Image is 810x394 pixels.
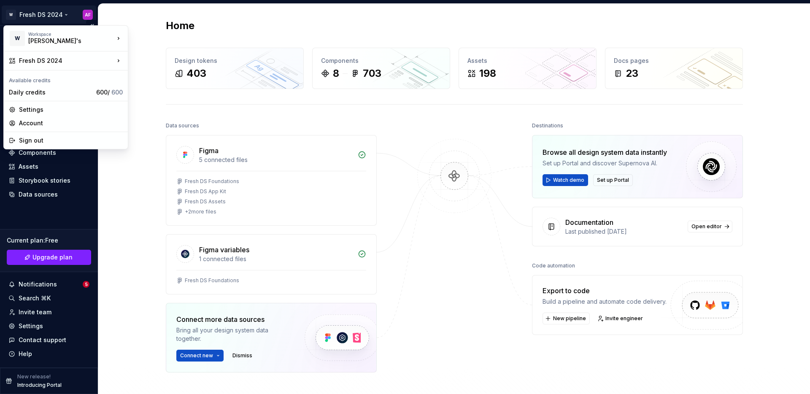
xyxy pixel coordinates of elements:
div: [PERSON_NAME]'s [28,37,100,45]
span: 600 / [96,89,123,96]
span: 600 [111,89,123,96]
div: Daily credits [9,88,93,97]
div: Available credits [5,72,126,86]
div: Sign out [19,136,123,145]
div: W [10,31,25,46]
div: Settings [19,105,123,114]
div: Account [19,119,123,127]
div: Workspace [28,32,114,37]
div: Fresh DS 2024 [19,57,114,65]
